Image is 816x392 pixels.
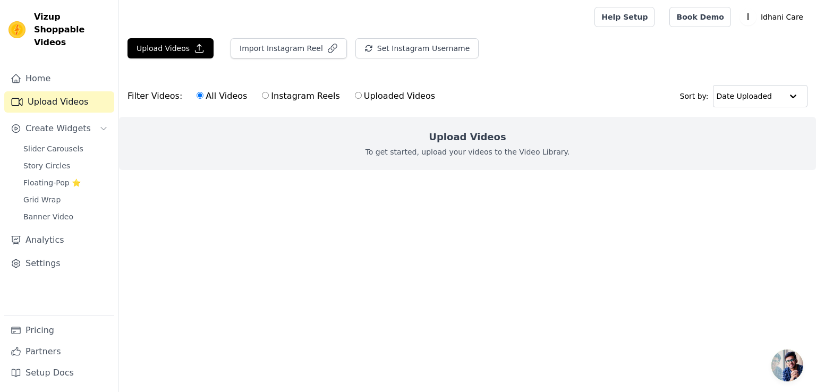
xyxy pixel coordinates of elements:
[354,89,436,103] label: Uploaded Videos
[4,253,114,274] a: Settings
[23,160,70,171] span: Story Circles
[196,89,248,103] label: All Videos
[261,89,340,103] label: Instagram Reels
[365,147,570,157] p: To get started, upload your videos to the Video Library.
[4,320,114,341] a: Pricing
[680,85,808,107] div: Sort by:
[355,92,362,99] input: Uploaded Videos
[197,92,203,99] input: All Videos
[746,12,749,22] text: I
[4,229,114,251] a: Analytics
[771,350,803,381] a: Open chat
[17,141,114,156] a: Slider Carousels
[355,38,479,58] button: Set Instagram Username
[4,362,114,384] a: Setup Docs
[4,91,114,113] a: Upload Videos
[4,341,114,362] a: Partners
[25,122,91,135] span: Create Widgets
[34,11,110,49] span: Vizup Shoppable Videos
[127,84,441,108] div: Filter Videos:
[756,7,807,27] p: Idhani Care
[17,209,114,224] a: Banner Video
[262,92,269,99] input: Instagram Reels
[23,143,83,154] span: Slider Carousels
[669,7,730,27] a: Book Demo
[4,118,114,139] button: Create Widgets
[594,7,654,27] a: Help Setup
[17,158,114,173] a: Story Circles
[17,175,114,190] a: Floating-Pop ⭐
[23,211,73,222] span: Banner Video
[231,38,347,58] button: Import Instagram Reel
[23,194,61,205] span: Grid Wrap
[429,130,506,144] h2: Upload Videos
[739,7,807,27] button: I Idhani Care
[4,68,114,89] a: Home
[23,177,81,188] span: Floating-Pop ⭐
[17,192,114,207] a: Grid Wrap
[127,38,214,58] button: Upload Videos
[8,21,25,38] img: Vizup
